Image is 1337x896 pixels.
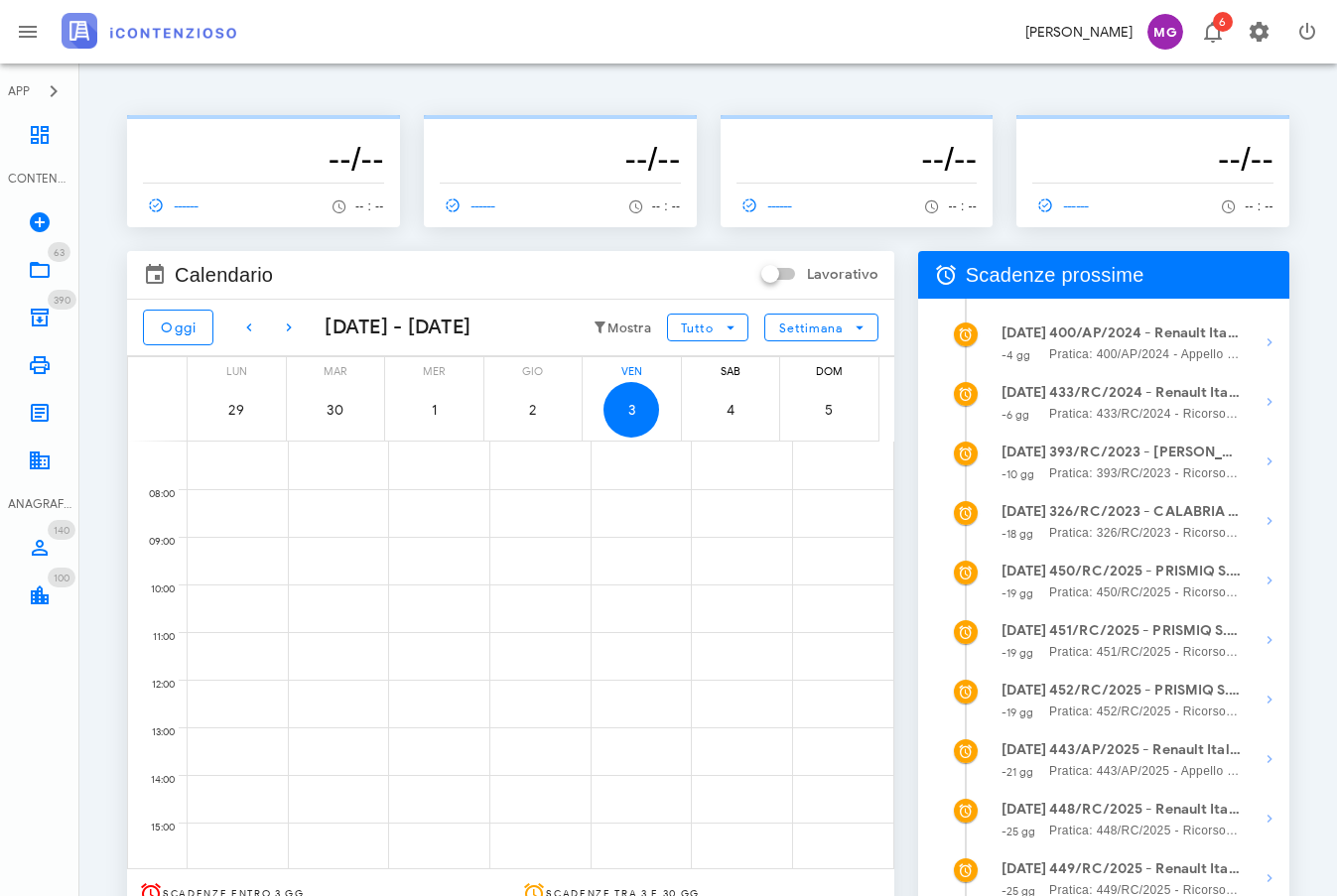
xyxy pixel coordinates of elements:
div: [DATE] - [DATE] [309,313,470,342]
button: 3 [603,382,659,438]
strong: 450/RC/2025 - PRISMIQ S.R.L. - Inviare Ricorso [1049,561,1242,582]
span: Pratica: 326/RC/2023 - Ricorso contro Agenzia Delle Entrate Ufficio Provinciale Di [GEOGRAPHIC_DA... [1049,523,1242,543]
button: MG [1140,8,1188,56]
button: Mostra dettagli [1250,561,1289,600]
div: 08:00 [128,483,179,505]
span: Pratica: 448/RC/2025 - Ricorso contro Agenzia Delle Entrate Riscossione Provincia Di [GEOGRAPHIC_... [1049,821,1242,840]
span: ------ [736,196,794,214]
span: 390 [54,294,70,307]
small: -19 gg [1002,586,1034,600]
h3: --/-- [143,139,384,179]
small: -10 gg [1002,467,1035,481]
span: Pratica: 451/RC/2025 - Ricorso contro Agenzia Delle Entrate Direzione Provinciale II Di Roma [1049,642,1242,662]
strong: [DATE] [1002,741,1047,758]
span: Tutto [680,320,713,335]
span: Distintivo [48,242,70,262]
button: Oggi [143,310,213,345]
strong: 433/RC/2024 - Renault Italia Spa - Depositare Documenti per Udienza [1049,382,1242,404]
strong: 393/RC/2023 - [PERSON_NAME] - Impugnare la Decisione del Giudice (Parz. Favorevole) [1049,442,1242,463]
span: Distintivo [48,520,75,540]
span: Oggi [160,320,197,336]
button: Mostra dettagli [1250,501,1289,541]
strong: [DATE] [1002,563,1047,579]
div: 11:00 [128,626,179,648]
div: 14:00 [128,769,179,791]
strong: [DATE] [1002,622,1047,639]
small: -19 gg [1002,705,1034,719]
button: 29 [208,382,264,438]
strong: [DATE] [1002,503,1047,520]
div: CONTENZIOSO [8,170,71,188]
a: ------ [736,192,802,219]
span: ------ [440,196,497,214]
span: -- : -- [652,199,681,213]
button: 4 [703,382,758,438]
small: -21 gg [1002,765,1034,779]
span: 2 [505,402,561,419]
div: ANAGRAFICA [8,495,71,513]
span: 3 [603,402,659,419]
span: 100 [54,572,69,584]
span: Scadenze prossime [966,259,1144,291]
div: 12:00 [128,674,179,696]
div: 10:00 [128,578,179,600]
span: Pratica: 452/RC/2025 - Ricorso contro Agenzia Delle Entrate Direzione Provinciale II Di Roma [1049,702,1242,721]
strong: 451/RC/2025 - PRISMIQ S.R.L. - Inviare Ricorso [1049,620,1242,642]
h3: --/-- [440,139,681,179]
p: -------------- [736,123,978,139]
strong: [DATE] [1002,801,1047,818]
p: -------------- [143,123,384,139]
button: Mostra dettagli [1250,680,1289,719]
a: ------ [440,192,505,219]
strong: [DATE] [1002,444,1047,460]
h3: --/-- [736,139,978,179]
button: Tutto [667,314,748,341]
span: -- : -- [355,199,384,213]
strong: 448/RC/2025 - Renault Italia Spa - In attesa della Costituzione in [GEOGRAPHIC_DATA] controparte [1049,799,1242,821]
span: MG [1147,14,1183,50]
div: mer [385,357,483,382]
strong: [DATE] [1002,384,1047,401]
span: 63 [54,246,65,259]
strong: 452/RC/2025 - PRISMIQ S.R.L. - Inviare Ricorso [1049,680,1242,702]
small: -6 gg [1002,408,1030,422]
div: ven [583,357,681,382]
span: Pratica: 443/AP/2025 - Appello contro Agenzia Delle Entrate Riscossione Provincia Di [GEOGRAPHIC_... [1049,761,1242,781]
span: 29 [208,402,264,419]
button: Mostra dettagli [1250,620,1289,660]
div: gio [484,357,583,382]
a: ------ [1032,192,1098,219]
span: Pratica: 400/AP/2024 - Appello contro Agenzia Delle Entrate Riscossione Provincia Di [GEOGRAPHIC_... [1049,344,1242,364]
label: Lavorativo [807,265,878,285]
span: 4 [703,402,758,419]
small: Mostra [607,320,651,336]
button: Mostra dettagli [1250,739,1289,779]
span: -- : -- [948,199,977,213]
button: 1 [406,382,462,438]
div: sab [682,357,780,382]
button: Mostra dettagli [1250,322,1289,362]
button: 5 [801,382,857,438]
div: [PERSON_NAME] [1025,22,1133,43]
span: 30 [308,402,363,419]
div: 16:00 [128,864,179,886]
span: Distintivo [1213,12,1233,32]
strong: 400/AP/2024 - Renault Italia Spa - Presentarsi in Udienza [1049,322,1242,344]
button: 2 [505,382,561,438]
small: -19 gg [1002,646,1034,660]
strong: [DATE] [1002,324,1047,341]
small: -4 gg [1002,348,1031,362]
strong: 449/RC/2025 - Renault Italia Spa - In attesa della Costituzione in Giudizio controparte [1049,858,1242,880]
h3: --/-- [1032,139,1273,179]
button: Mostra dettagli [1250,382,1289,422]
span: Settimana [778,320,844,335]
button: Mostra dettagli [1250,442,1289,481]
button: Mostra dettagli [1250,799,1289,838]
p: -------------- [1032,123,1273,139]
span: Pratica: 450/RC/2025 - Ricorso contro Agenzia Delle Entrate Direzione Provinciale II Di Roma [1049,582,1242,602]
small: -25 gg [1002,825,1036,838]
div: 15:00 [128,817,179,838]
div: dom [780,357,878,382]
span: -- : -- [1245,199,1273,213]
strong: [DATE] [1002,860,1047,877]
